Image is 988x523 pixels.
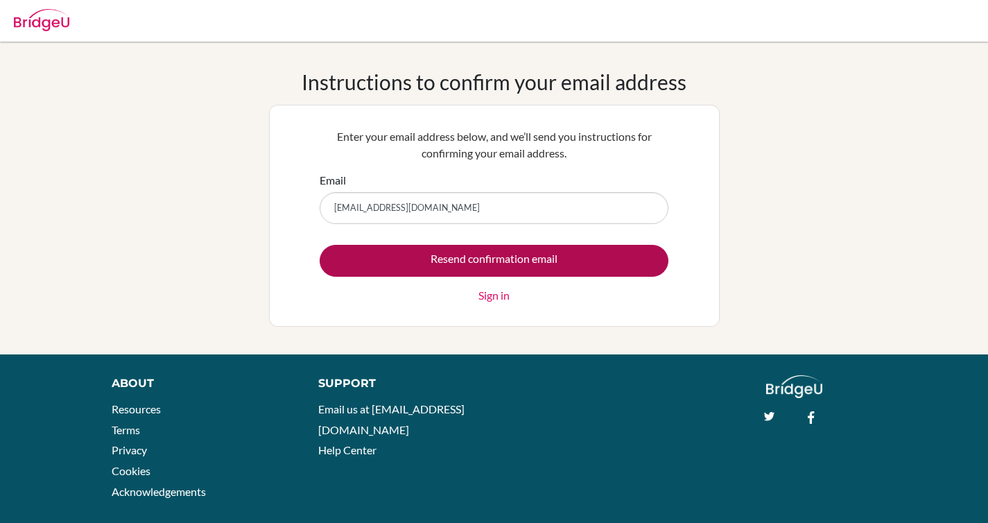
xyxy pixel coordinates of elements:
h1: Instructions to confirm your email address [302,69,686,94]
div: Support [318,375,480,392]
a: Terms [112,423,140,436]
p: Enter your email address below, and we’ll send you instructions for confirming your email address. [320,128,668,162]
a: Help Center [318,443,376,456]
label: Email [320,172,346,189]
a: Acknowledgements [112,485,206,498]
div: About [112,375,287,392]
a: Cookies [112,464,150,477]
a: Email us at [EMAIL_ADDRESS][DOMAIN_NAME] [318,402,465,436]
a: Privacy [112,443,147,456]
img: Bridge-U [14,9,69,31]
input: Resend confirmation email [320,245,668,277]
a: Sign in [478,287,510,304]
img: logo_white@2x-f4f0deed5e89b7ecb1c2cc34c3e3d731f90f0f143d5ea2071677605dd97b5244.png [766,375,822,398]
a: Resources [112,402,161,415]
